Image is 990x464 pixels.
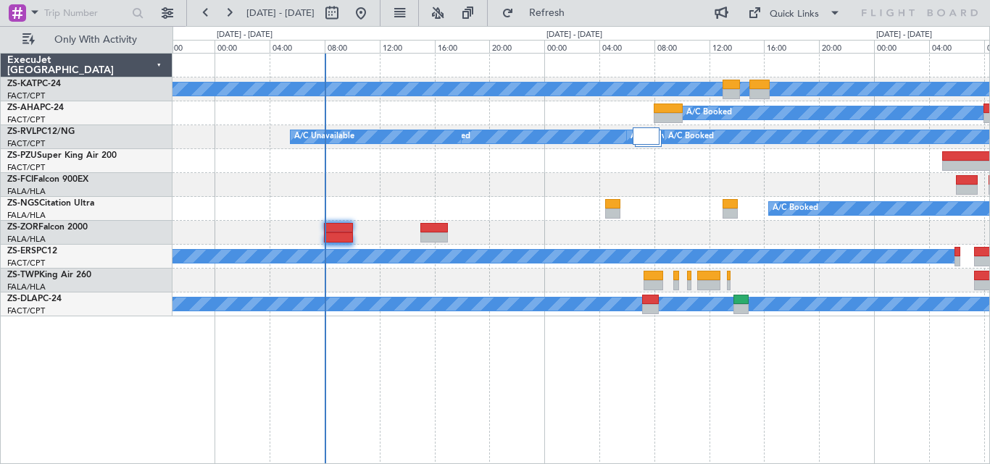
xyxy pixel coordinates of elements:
span: ZS-NGS [7,199,39,208]
div: 20:00 [160,40,215,53]
span: ZS-TWP [7,271,39,279]
a: ZS-FCIFalcon 900EX [7,175,88,184]
button: Refresh [495,1,582,25]
div: A/C Booked [686,102,732,124]
span: ZS-AHA [7,104,40,112]
span: ZS-ERS [7,247,36,256]
span: ZS-ZOR [7,223,38,232]
div: [DATE] - [DATE] [217,29,273,41]
a: FACT/CPT [7,162,45,173]
input: Trip Number [44,2,128,24]
a: FALA/HLA [7,210,46,221]
a: ZS-ERSPC12 [7,247,57,256]
div: 16:00 [435,40,490,53]
div: [DATE] - [DATE] [876,29,932,41]
a: ZS-ZORFalcon 2000 [7,223,88,232]
a: FACT/CPT [7,258,45,269]
a: FACT/CPT [7,138,45,149]
a: FALA/HLA [7,282,46,292]
div: 00:00 [874,40,929,53]
a: ZS-AHAPC-24 [7,104,64,112]
a: FACT/CPT [7,114,45,125]
div: 04:00 [929,40,984,53]
div: 04:00 [599,40,654,53]
a: ZS-TWPKing Air 260 [7,271,91,279]
div: 00:00 [544,40,599,53]
span: ZS-DLA [7,295,38,303]
span: [DATE] - [DATE] [246,7,315,20]
a: FALA/HLA [7,234,46,245]
a: ZS-DLAPC-24 [7,295,62,303]
div: A/C Booked [773,198,818,219]
div: A/C Unavailable [294,126,354,148]
span: Refresh [517,8,578,18]
div: [DATE] - [DATE] [546,29,602,41]
div: 20:00 [819,40,874,53]
a: ZS-PZUSuper King Air 200 [7,151,117,160]
div: 08:00 [654,40,710,53]
div: 00:00 [215,40,270,53]
button: Only With Activity [16,28,157,51]
div: A/C Unavailable [631,126,691,148]
a: FACT/CPT [7,90,45,101]
button: Quick Links [741,1,848,25]
span: ZS-KAT [7,80,37,88]
span: ZS-RVL [7,127,36,136]
span: Only With Activity [38,35,153,45]
div: 20:00 [489,40,544,53]
a: ZS-KATPC-24 [7,80,61,88]
a: ZS-RVLPC12/NG [7,127,75,136]
span: ZS-PZU [7,151,37,160]
a: FALA/HLA [7,186,46,197]
a: FACT/CPT [7,305,45,316]
div: 04:00 [270,40,325,53]
div: 16:00 [764,40,819,53]
span: ZS-FCI [7,175,33,184]
div: Quick Links [770,7,819,22]
div: 08:00 [325,40,380,53]
div: A/C Booked [668,126,714,148]
div: 12:00 [380,40,435,53]
div: 12:00 [710,40,765,53]
a: ZS-NGSCitation Ultra [7,199,94,208]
